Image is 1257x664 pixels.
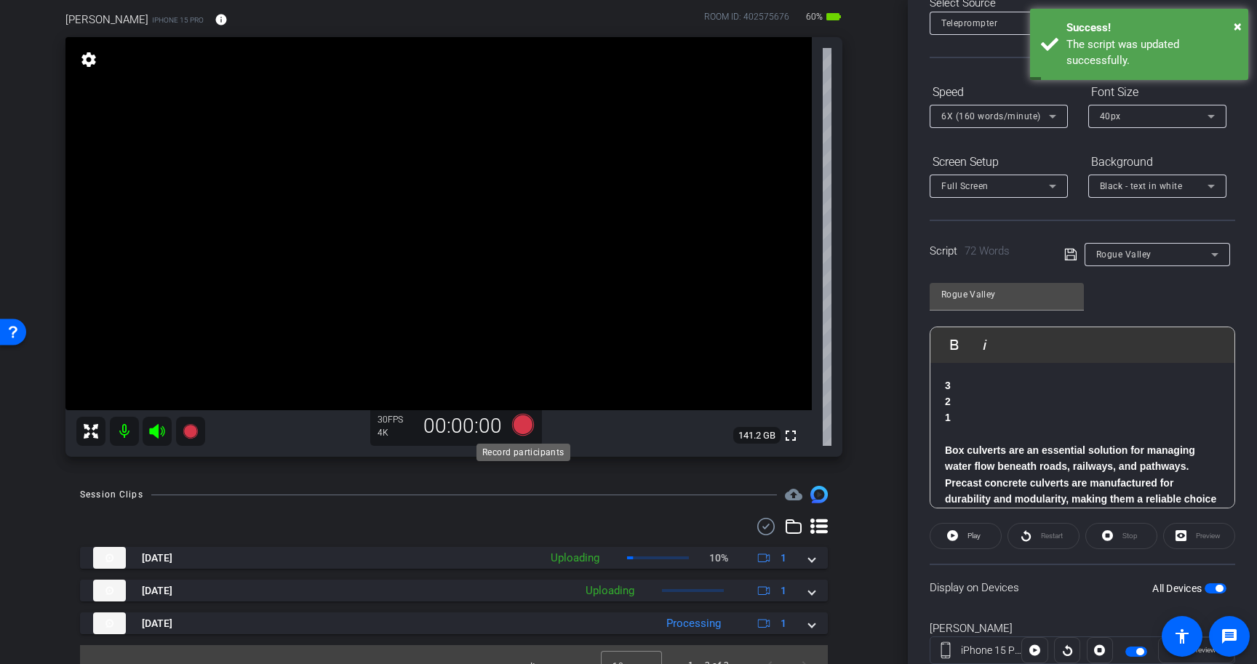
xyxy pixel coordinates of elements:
[785,486,802,503] span: Destinations for your clips
[781,616,786,631] span: 1
[1088,150,1226,175] div: Background
[941,18,997,28] span: Teleprompter
[965,244,1010,257] span: 72 Words
[1088,80,1226,105] div: Font Size
[152,15,204,25] span: iPhone 15 Pro
[79,51,99,68] mat-icon: settings
[704,10,789,31] div: ROOM ID: 402575676
[945,396,951,407] strong: 2
[733,427,781,444] span: 141.2 GB
[804,5,825,28] span: 60%
[1100,111,1121,121] span: 40px
[1100,181,1183,191] span: Black - text in white
[80,580,828,601] mat-expansion-panel-header: thumb-nail[DATE]Uploading1
[930,80,1068,105] div: Speed
[80,612,828,634] mat-expansion-panel-header: thumb-nail[DATE]Processing1
[1173,628,1191,645] mat-icon: accessibility
[578,583,642,599] div: Uploading
[80,487,143,502] div: Session Clips
[945,412,951,423] strong: 1
[930,523,1002,549] button: Play
[930,150,1068,175] div: Screen Setup
[388,415,403,425] span: FPS
[930,243,1044,260] div: Script
[378,414,414,425] div: 30
[93,580,126,601] img: thumb-nail
[810,486,828,503] img: Session clips
[961,643,1022,658] div: iPhone 15 Pro
[825,8,842,25] mat-icon: battery_std
[930,620,1235,637] div: [PERSON_NAME]
[93,612,126,634] img: thumb-nail
[1066,36,1237,69] div: The script was updated successfully.
[1221,628,1238,645] mat-icon: message
[378,427,414,439] div: 4K
[65,12,148,28] span: [PERSON_NAME]
[709,551,728,566] p: 10%
[941,111,1041,121] span: 6X (160 words/minute)
[1234,17,1242,35] span: ×
[1158,637,1234,663] button: Preview
[930,564,1235,611] div: Display on Devices
[785,486,802,503] mat-icon: cloud_upload
[1152,581,1205,596] label: All Devices
[543,550,607,567] div: Uploading
[945,380,951,391] strong: 3
[1234,15,1242,37] button: Close
[781,583,786,599] span: 1
[80,547,828,569] mat-expansion-panel-header: thumb-nail[DATE]Uploading10%1
[941,286,1072,303] input: Title
[659,615,728,632] div: Processing
[1096,249,1152,260] span: Rogue Valley
[1066,20,1237,36] div: Success!
[93,547,126,569] img: thumb-nail
[945,444,1218,603] strong: Box culverts are an essential solution for managing water flow beneath roads, railways, and pathw...
[782,427,799,444] mat-icon: fullscreen
[142,616,172,631] span: [DATE]
[781,551,786,566] span: 1
[967,532,981,540] span: Play
[1192,646,1216,654] span: Preview
[142,551,172,566] span: [DATE]
[476,444,570,461] div: Record participants
[142,583,172,599] span: [DATE]
[941,181,989,191] span: Full Screen
[215,13,228,26] mat-icon: info
[414,414,511,439] div: 00:00:00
